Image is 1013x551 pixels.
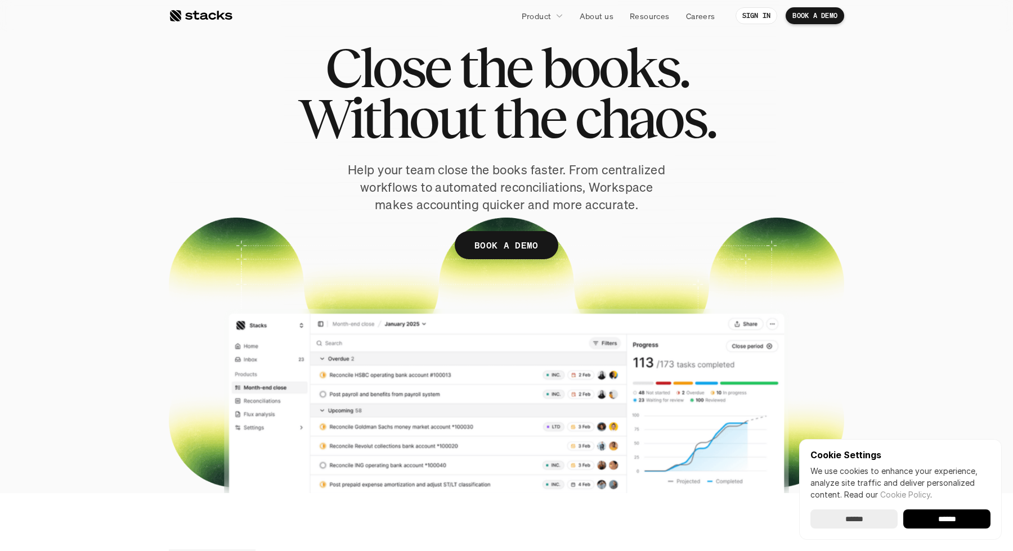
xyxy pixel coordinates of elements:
[580,10,613,22] p: About us
[298,93,483,143] span: Without
[792,12,837,20] p: BOOK A DEMO
[573,6,620,26] a: About us
[810,450,990,459] p: Cookie Settings
[343,161,670,213] p: Help your team close the books faster. From centralized workflows to automated reconciliations, W...
[844,490,932,499] span: Read our .
[133,214,182,222] a: Privacy Policy
[325,42,450,93] span: Close
[736,7,778,24] a: SIGN IN
[880,490,930,499] a: Cookie Policy
[630,10,670,22] p: Resources
[522,10,552,22] p: Product
[679,6,722,26] a: Careers
[623,6,676,26] a: Resources
[810,465,990,500] p: We use cookies to enhance your experience, analyze site traffic and deliver personalized content.
[786,7,844,24] a: BOOK A DEMO
[493,93,565,143] span: the
[686,10,715,22] p: Careers
[742,12,771,20] p: SIGN IN
[459,42,531,93] span: the
[541,42,688,93] span: books.
[455,231,558,259] a: BOOK A DEMO
[474,237,539,254] p: BOOK A DEMO
[575,93,715,143] span: chaos.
